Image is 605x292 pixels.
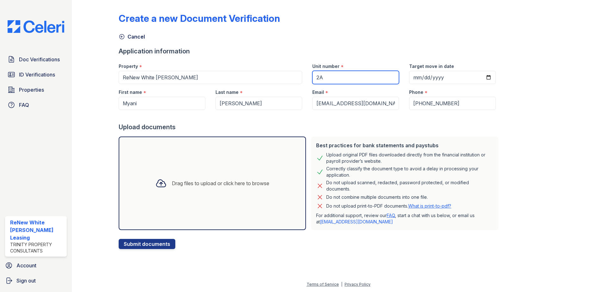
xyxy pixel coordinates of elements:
label: First name [119,89,142,95]
span: ID Verifications [19,71,55,78]
button: Submit documents [119,239,175,249]
a: FAQ [387,213,395,218]
div: Drag files to upload or click here to browse [172,179,269,187]
label: Unit number [312,63,340,70]
a: Cancel [119,33,145,40]
label: Target move in date [409,63,454,70]
span: Doc Verifications [19,56,60,63]
a: Privacy Policy [345,282,371,287]
span: Sign out [16,277,36,284]
a: [EMAIL_ADDRESS][DOMAIN_NAME] [320,219,393,224]
span: FAQ [19,101,29,109]
label: Phone [409,89,423,95]
span: Account [16,262,36,269]
div: Create a new Document Verification [119,13,280,24]
a: Doc Verifications [5,53,67,66]
div: Do not upload scanned, redacted, password protected, or modified documents. [326,179,493,192]
label: Last name [215,89,239,95]
a: Sign out [3,274,69,287]
p: For additional support, review our , start a chat with us below, or email us at [316,212,493,225]
div: Best practices for bank statements and paystubs [316,142,493,149]
div: Trinity Property Consultants [10,241,64,254]
a: Account [3,259,69,272]
label: Property [119,63,138,70]
div: Upload original PDF files downloaded directly from the financial institution or payroll provider’... [326,152,493,164]
a: Terms of Service [307,282,339,287]
div: | [341,282,342,287]
div: Upload documents [119,123,501,131]
a: ID Verifications [5,68,67,81]
a: What is print-to-pdf? [408,203,451,209]
a: Properties [5,83,67,96]
span: Properties [19,86,44,94]
div: Do not combine multiple documents into one file. [326,193,428,201]
a: FAQ [5,99,67,111]
p: Do not upload print-to-PDF documents. [326,203,451,209]
div: Correctly classify the document type to avoid a delay in processing your application. [326,166,493,178]
img: CE_Logo_Blue-a8612792a0a2168367f1c8372b55b34899dd931a85d93a1a3d3e32e68fde9ad4.png [3,20,69,33]
div: ReNew White [PERSON_NAME] Leasing [10,219,64,241]
div: Application information [119,47,501,56]
label: Email [312,89,324,95]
